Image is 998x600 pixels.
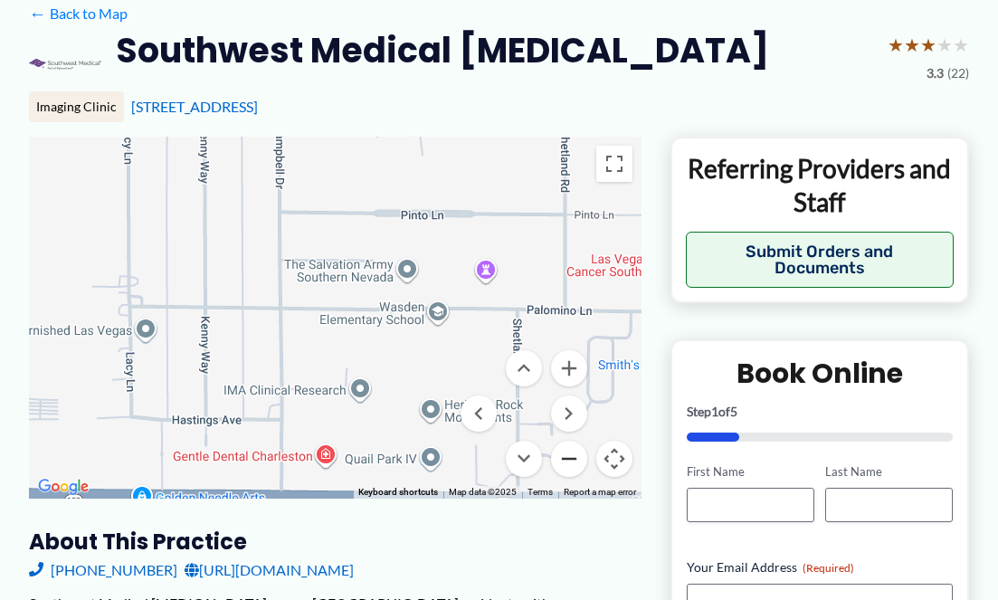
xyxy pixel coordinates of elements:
[596,146,632,182] button: Toggle fullscreen view
[461,395,497,432] button: Move left
[687,463,814,481] label: First Name
[687,558,953,576] label: Your Email Address
[803,561,854,575] span: (Required)
[687,356,953,391] h2: Book Online
[687,405,953,418] p: Step of
[33,475,93,499] img: Google
[185,557,354,584] a: [URL][DOMAIN_NAME]
[116,28,769,72] h2: Southwest Medical [MEDICAL_DATA]
[506,350,542,386] button: Move up
[596,441,632,477] button: Map camera controls
[506,441,542,477] button: Move down
[936,28,953,62] span: ★
[564,487,636,497] a: Report a map error
[904,28,920,62] span: ★
[927,62,944,85] span: 3.3
[528,487,553,497] a: Terms (opens in new tab)
[825,463,953,481] label: Last Name
[711,404,718,419] span: 1
[449,487,517,497] span: Map data ©2025
[358,486,438,499] button: Keyboard shortcuts
[551,395,587,432] button: Move right
[953,28,969,62] span: ★
[29,528,642,556] h3: About this practice
[920,28,936,62] span: ★
[730,404,737,419] span: 5
[551,350,587,386] button: Zoom in
[131,98,258,115] a: [STREET_ADDRESS]
[686,152,954,218] p: Referring Providers and Staff
[888,28,904,62] span: ★
[33,475,93,499] a: Open this area in Google Maps (opens a new window)
[29,5,46,22] span: ←
[686,232,954,288] button: Submit Orders and Documents
[551,441,587,477] button: Zoom out
[29,91,124,122] div: Imaging Clinic
[29,557,177,584] a: [PHONE_NUMBER]
[947,62,969,85] span: (22)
